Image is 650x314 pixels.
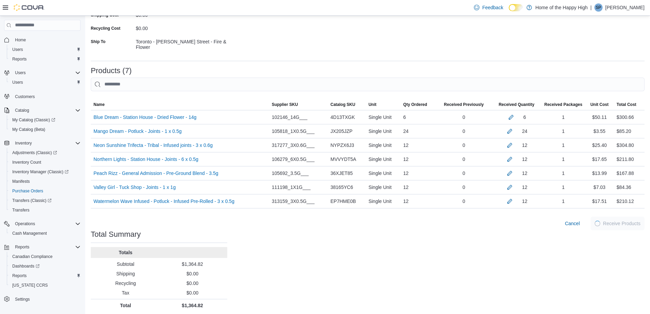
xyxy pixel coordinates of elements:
div: $304.80 [617,141,634,149]
div: 12 [522,155,528,163]
p: $0.00 [160,280,225,287]
span: 38165YC6 [331,183,353,191]
div: Single Unit [366,138,401,152]
button: LoadingReceive Products [591,217,645,230]
a: Valley Girl - Tuck Shop - Joints - 1 x 1g [93,183,176,191]
div: 12 [401,166,436,180]
div: 24 [401,124,436,138]
span: Users [10,78,81,86]
span: Manifests [12,179,30,184]
span: Inventory [15,140,32,146]
a: My Catalog (Beta) [10,125,48,134]
div: 12 [401,180,436,194]
span: My Catalog (Beta) [12,127,45,132]
button: Inventory [12,139,34,147]
span: 4D13TXGK [331,113,355,121]
span: Dashboards [12,263,40,269]
button: Reports [1,242,83,252]
span: Reports [12,243,81,251]
a: Transfers (Classic) [7,196,83,205]
p: $1,364.82 [160,302,225,309]
span: 106279_6X0.5G___ [272,155,314,163]
span: Customers [15,94,35,99]
button: Customers [1,91,83,101]
div: Single Unit [366,152,401,166]
span: My Catalog (Beta) [10,125,81,134]
div: $210.12 [617,197,634,205]
span: Name [93,102,105,107]
span: Adjustments (Classic) [10,149,81,157]
span: Catalog [12,106,81,114]
div: 1 [541,110,585,124]
span: Users [15,70,26,76]
div: 12 [522,183,528,191]
span: Reports [10,272,81,280]
div: $50.11 [585,110,614,124]
span: Feedback [482,4,503,11]
button: My Catalog (Beta) [7,125,83,134]
div: Single Unit [366,124,401,138]
input: Dark Mode [509,4,523,11]
div: 1 [541,194,585,208]
button: Inventory [1,138,83,148]
div: $211.80 [617,155,634,163]
div: $3.55 [585,124,614,138]
span: Received Packages [544,102,582,107]
span: Canadian Compliance [12,254,53,259]
span: Total Cost [617,102,636,107]
div: 12 [401,152,436,166]
div: 6 [401,110,436,124]
p: Totals [93,249,158,256]
a: Home [12,36,29,44]
p: $1,364.82 [160,261,225,268]
span: Settings [12,295,81,303]
span: Supplier SKU [272,102,298,107]
span: Purchase Orders [10,187,81,195]
div: $300.66 [617,113,634,121]
a: Transfers (Classic) [10,196,54,205]
a: Users [10,45,26,54]
button: Users [1,68,83,78]
div: 12 [401,194,436,208]
span: NYPZX6J3 [331,141,354,149]
span: Received Quantity [499,102,534,107]
span: Inventory Count [10,158,81,166]
div: 24 [522,127,528,135]
span: 313159_3X0.5G___ [272,197,314,205]
div: Toronto - [PERSON_NAME] Street - Fire & Flower [136,36,227,50]
a: Transfers [10,206,32,214]
div: $7.03 [585,180,614,194]
h3: Products (7) [91,67,132,75]
button: [US_STATE] CCRS [7,281,83,290]
span: 102146_14G___ [272,113,307,121]
div: 12 [522,141,528,149]
span: 111198_1X1G___ [272,183,310,191]
div: $0.00 [136,23,227,31]
div: $84.36 [617,183,631,191]
span: Customers [12,92,81,100]
div: $13.99 [585,166,614,180]
button: Transfers [7,205,83,215]
span: Dashboards [10,262,81,270]
span: Manifests [10,177,81,186]
button: Operations [1,219,83,229]
span: My Catalog (Classic) [10,116,81,124]
span: Catalog SKU [331,102,356,107]
span: 105692_3.5G___ [272,169,308,177]
a: Neon Sunshine Trifecta - Tribal - Infused joints - 3 x 0.6g [93,141,213,149]
span: MVVYDT5A [331,155,356,163]
a: Inventory Count [10,158,44,166]
span: Inventory Count [12,160,41,165]
div: Single Unit [366,180,401,194]
button: Reports [7,271,83,281]
a: Peach Rizz - General Admission - Pre-Ground Blend - 3.5g [93,169,218,177]
button: Settings [1,294,83,304]
a: Adjustments (Classic) [7,148,83,158]
a: [US_STATE] CCRS [10,281,50,289]
a: Dashboards [10,262,42,270]
a: Feedback [471,1,506,14]
p: | [590,3,592,12]
span: Users [10,45,81,54]
div: 12 [401,138,436,152]
button: Users [7,78,83,87]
